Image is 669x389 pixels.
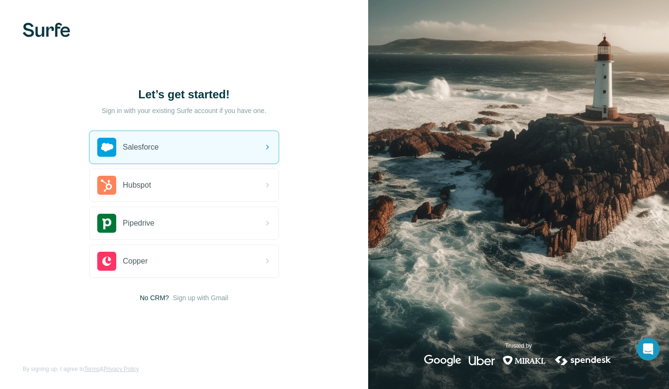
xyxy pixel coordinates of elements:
[123,256,148,267] span: Copper
[102,106,266,115] p: Sign in with your existing Surfe account if you have one.
[97,176,116,195] img: hubspot's logo
[469,355,495,366] img: uber's logo
[97,252,116,271] img: copper's logo
[123,218,155,229] span: Pipedrive
[123,142,159,153] span: Salesforce
[637,338,660,361] div: Open Intercom Messenger
[554,355,613,366] img: spendesk's logo
[505,342,532,350] p: Trusted by
[97,214,116,233] img: pipedrive's logo
[89,87,279,102] h1: Let’s get started!
[424,355,461,366] img: google's logo
[123,180,151,191] span: Hubspot
[502,355,546,366] img: mirakl's logo
[140,293,169,303] span: No CRM?
[97,138,116,157] img: salesforce's logo
[103,366,139,372] a: Privacy Policy
[84,366,100,372] a: Terms
[23,23,70,37] img: Surfe's logo
[173,293,228,303] button: Sign up with Gmail
[23,365,139,373] span: By signing up, I agree to &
